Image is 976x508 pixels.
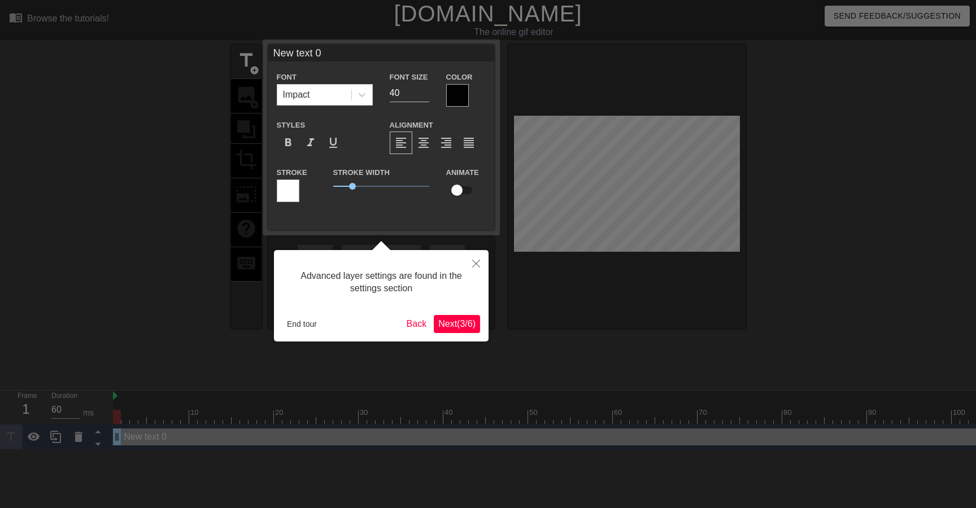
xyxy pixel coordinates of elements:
[402,315,432,333] button: Back
[282,259,480,306] div: Advanced layer settings are found in the settings section
[282,316,321,332] button: End tour
[464,250,489,276] button: Close
[434,315,480,333] button: Next
[438,319,476,329] span: Next ( 3 / 6 )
